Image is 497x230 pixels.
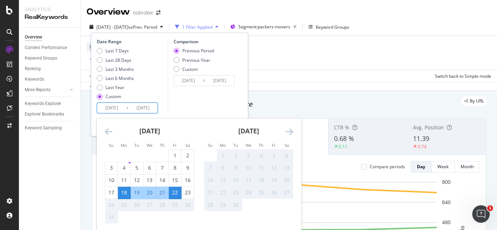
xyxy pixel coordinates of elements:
[139,126,160,135] strong: [DATE]
[255,164,267,172] div: 11
[105,174,118,186] td: Choose Sunday, August 10, 2025 as your check-out date. It’s available.
[230,177,242,184] div: 16
[230,152,242,159] div: 2
[182,199,194,211] td: Not available. Saturday, August 30, 2025
[182,152,194,159] div: 2
[204,189,216,196] div: 21
[182,149,194,162] td: Choose Saturday, August 2, 2025 as your check-out date. It’s available.
[442,219,451,225] text: 480
[182,66,198,72] div: Custom
[255,152,267,159] div: 4
[156,174,169,186] td: Choose Thursday, August 14, 2025 as your check-out date. It’s available.
[156,164,168,172] div: 7
[97,48,134,54] div: Last 7 Days
[182,162,194,174] td: Choose Saturday, August 9, 2025 as your check-out date. It’s available.
[242,174,255,186] td: Not available. Wednesday, September 17, 2025
[281,177,293,184] div: 20
[182,164,194,172] div: 9
[97,75,134,81] div: Last 6 Months
[131,201,143,209] div: 26
[118,162,131,174] td: Choose Monday, August 4, 2025 as your check-out date. It’s available.
[182,177,194,184] div: 16
[106,84,124,90] div: Last Year
[230,201,242,209] div: 30
[172,21,221,33] button: 1 Filter Applied
[169,199,182,211] td: Not available. Friday, August 29, 2025
[25,33,42,41] div: Overview
[118,174,131,186] td: Choose Monday, August 11, 2025 as your check-out date. It’s available.
[25,110,64,118] div: Explorer Bookmarks
[105,214,118,221] div: 31
[156,201,168,209] div: 28
[246,142,251,148] small: We
[220,142,226,148] small: Mo
[156,199,169,211] td: Not available. Thursday, August 28, 2025
[96,24,128,30] span: [DATE] - [DATE]
[242,152,255,159] div: 3
[432,161,455,173] button: Week
[413,134,429,143] span: 11.39
[204,164,216,172] div: 7
[217,177,229,184] div: 15
[204,174,217,186] td: Not available. Sunday, September 14, 2025
[242,186,255,199] td: Not available. Wednesday, September 24, 2025
[472,205,490,223] iframe: Intercom live chat
[255,149,268,162] td: Not available. Thursday, September 4, 2025
[106,75,134,81] div: Last 6 Months
[118,199,131,211] td: Not available. Monday, August 25, 2025
[106,66,134,72] div: Last 3 Months
[217,162,230,174] td: Not available. Monday, September 8, 2025
[25,55,57,62] div: Keyword Groups
[131,199,143,211] td: Not available. Tuesday, August 26, 2025
[169,164,181,172] div: 8
[169,201,181,209] div: 29
[106,48,129,54] div: Last 7 Days
[25,100,75,108] a: Keywords Explorer
[134,142,139,148] small: Tu
[204,201,216,209] div: 28
[230,174,242,186] td: Not available. Tuesday, September 16, 2025
[470,99,484,103] span: By URL
[204,199,217,211] td: Not available. Sunday, September 28, 2025
[182,201,194,209] div: 30
[204,186,217,199] td: Not available. Sunday, September 21, 2025
[205,76,234,86] input: End Date
[230,162,242,174] td: Not available. Tuesday, September 9, 2025
[268,162,281,174] td: Not available. Friday, September 12, 2025
[143,201,156,209] div: 27
[128,24,157,30] span: vs Prev. Period
[217,174,230,186] td: Not available. Monday, September 15, 2025
[306,21,352,33] button: Keyword Groups
[169,189,181,196] div: 22
[334,124,349,131] span: CTR %
[25,44,67,52] div: Content Performance
[106,93,121,100] div: Custom
[455,161,480,173] button: Month
[97,84,134,90] div: Last Year
[87,21,166,33] button: [DATE] - [DATE]vsPrev. Period
[128,103,158,113] input: End Date
[118,177,130,184] div: 11
[268,164,280,172] div: 12
[281,152,293,159] div: 6
[217,164,229,172] div: 8
[118,189,130,196] div: 18
[174,76,203,86] input: Start Date
[413,124,444,131] span: Avg. Position
[186,142,190,148] small: Sa
[174,57,214,63] div: Previous Year
[242,177,255,184] div: 17
[143,199,156,211] td: Not available. Wednesday, August 27, 2025
[169,152,181,159] div: 1
[182,57,210,63] div: Previous Year
[204,162,217,174] td: Not available. Sunday, September 7, 2025
[370,164,405,170] div: Compare periods
[442,199,451,205] text: 640
[156,177,168,184] div: 14
[230,199,242,211] td: Not available. Tuesday, September 30, 2025
[143,164,156,172] div: 6
[255,174,268,186] td: Not available. Thursday, September 18, 2025
[255,162,268,174] td: Not available. Thursday, September 11, 2025
[182,174,194,186] td: Choose Saturday, August 16, 2025 as your check-out date. It’s available.
[97,103,126,113] input: Start Date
